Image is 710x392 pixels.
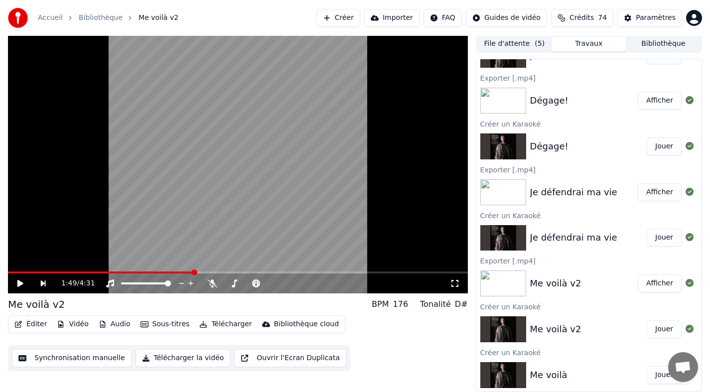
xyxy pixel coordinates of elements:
[466,9,547,27] button: Guides de vidéo
[530,231,617,245] div: Je défendrai ma vie
[617,9,682,27] button: Paramètres
[274,319,339,329] div: Bibliothèque cloud
[8,297,65,311] div: Me voilà v2
[38,13,178,23] nav: breadcrumb
[61,278,85,288] div: /
[551,9,613,27] button: Crédits74
[638,274,682,292] button: Afficher
[647,137,682,155] button: Jouer
[316,9,360,27] button: Créer
[647,320,682,338] button: Jouer
[476,72,702,84] div: Exporter [.mp4]
[424,9,462,27] button: FAQ
[12,349,132,367] button: Synchronisation manuelle
[598,13,607,23] span: 74
[535,39,545,49] span: ( 5 )
[8,8,28,28] img: youka
[61,278,77,288] span: 1:49
[476,346,702,358] div: Créer un Karaoké
[136,349,231,367] button: Télécharger la vidéo
[234,349,346,367] button: Ouvrir l'Ecran Duplicata
[530,139,568,153] div: Dégage!
[95,317,135,331] button: Audio
[477,37,552,51] button: File d'attente
[530,185,617,199] div: Je défendrai ma vie
[638,92,682,110] button: Afficher
[10,317,51,331] button: Éditer
[195,317,256,331] button: Télécharger
[530,94,568,108] div: Dégage!
[552,37,626,51] button: Travaux
[364,9,420,27] button: Importer
[530,322,581,336] div: Me voilà v2
[476,118,702,130] div: Créer un Karaoké
[420,298,451,310] div: Tonalité
[647,229,682,247] button: Jouer
[569,13,594,23] span: Crédits
[476,300,702,312] div: Créer un Karaoké
[647,366,682,384] button: Jouer
[455,298,468,310] div: D#
[79,278,95,288] span: 4:31
[79,13,123,23] a: Bibliothèque
[393,298,409,310] div: 176
[530,276,581,290] div: Me voilà v2
[530,368,568,382] div: Me voilà
[38,13,63,23] a: Accueil
[476,209,702,221] div: Créer un Karaoké
[137,317,194,331] button: Sous-titres
[476,163,702,175] div: Exporter [.mp4]
[626,37,701,51] button: Bibliothèque
[372,298,389,310] div: BPM
[668,352,698,382] a: Ouvrir le chat
[139,13,178,23] span: Me voilà v2
[476,255,702,266] div: Exporter [.mp4]
[53,317,92,331] button: Vidéo
[638,183,682,201] button: Afficher
[636,13,676,23] div: Paramètres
